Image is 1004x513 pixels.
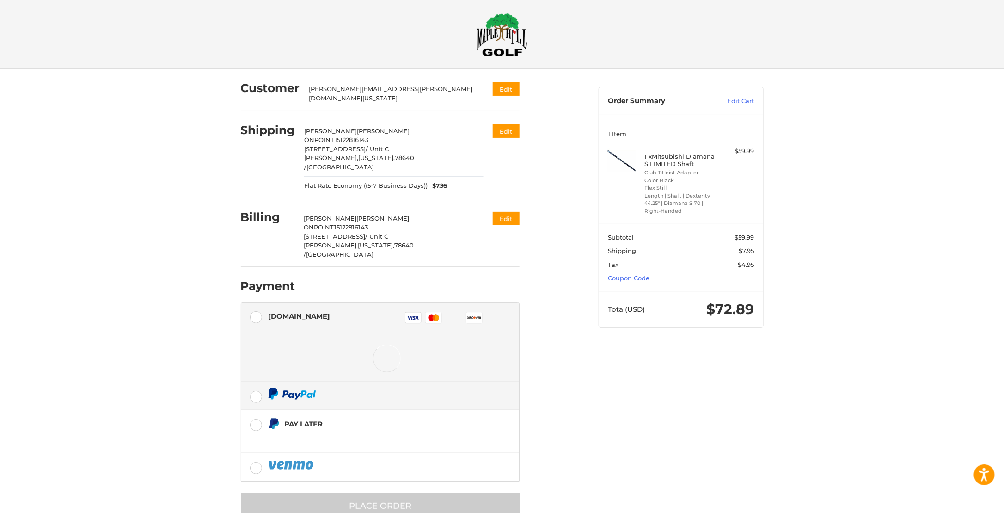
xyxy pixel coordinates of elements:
[644,192,715,215] li: Length | Shaft | Dexterity 44.25" | Diamana S 70 | Right-Handed
[304,241,414,258] span: 78640 /
[644,153,715,168] h4: 1 x Mitsubishi Diamana S LIMITED Shaft
[358,241,394,249] span: [US_STATE],
[335,136,368,143] span: 15122816143
[493,124,520,138] button: Edit
[304,145,366,153] span: [STREET_ADDRESS]
[304,154,358,161] span: [PERSON_NAME],
[735,234,754,241] span: $59.99
[306,251,373,258] span: [GEOGRAPHIC_DATA]
[739,247,754,254] span: $7.95
[706,301,754,318] span: $72.89
[268,459,315,471] img: PayPal icon
[304,223,334,231] span: ONPOINT
[608,234,634,241] span: Subtotal
[306,163,374,171] span: [GEOGRAPHIC_DATA]
[268,388,316,400] img: PayPal icon
[304,136,335,143] span: ONPOINT
[304,233,365,240] span: [STREET_ADDRESS]
[304,127,357,135] span: [PERSON_NAME]
[268,434,461,442] iframe: PayPal Message 1
[644,169,715,177] li: Club Titleist Adapter
[644,184,715,192] li: Flex Stiff
[241,210,295,224] h2: Billing
[644,177,715,185] li: Color Black
[334,223,368,231] span: 15122816143
[493,82,520,96] button: Edit
[366,145,389,153] span: / Unit C
[304,154,414,171] span: 78640 /
[304,241,358,249] span: [PERSON_NAME],
[241,81,300,95] h2: Customer
[707,97,754,106] a: Edit Cart
[358,154,395,161] span: [US_STATE],
[738,261,754,268] span: $4.95
[608,305,645,314] span: Total (USD)
[717,147,754,156] div: $59.99
[608,247,636,254] span: Shipping
[241,279,295,293] h2: Payment
[608,261,618,268] span: Tax
[284,416,461,432] div: Pay Later
[357,127,410,135] span: [PERSON_NAME]
[268,418,280,430] img: Pay Later icon
[477,13,527,56] img: Maple Hill Golf
[608,274,649,282] a: Coupon Code
[608,130,754,137] h3: 1 Item
[493,212,520,225] button: Edit
[304,181,428,191] span: Flat Rate Economy ((5-7 Business Days))
[356,215,409,222] span: [PERSON_NAME]
[608,97,707,106] h3: Order Summary
[428,181,448,191] span: $7.95
[241,123,295,137] h2: Shipping
[365,233,388,240] span: / Unit C
[268,309,330,324] div: [DOMAIN_NAME]
[304,215,356,222] span: [PERSON_NAME]
[309,85,475,103] div: [PERSON_NAME][EMAIL_ADDRESS][PERSON_NAME][DOMAIN_NAME][US_STATE]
